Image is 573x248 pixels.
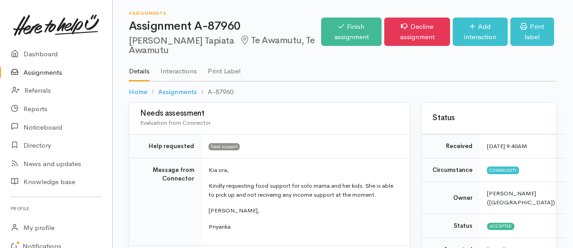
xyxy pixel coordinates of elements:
li: A-87960 [197,87,233,97]
span: Community [487,167,519,174]
p: Priyanka [209,222,399,231]
h6: Profile [11,203,101,215]
nav: breadcrumb [129,81,557,103]
span: Te Awamutu, Te Awamutu [129,35,315,56]
td: Message from Connector [129,158,201,246]
a: Finish assignment [321,18,382,46]
a: Home [129,87,147,97]
td: Circumstance [422,158,480,182]
h6: Assignments [129,11,321,16]
p: [PERSON_NAME], [209,206,399,215]
h1: Assignment A-87960 [129,20,321,33]
a: Decline assignment [384,18,450,46]
td: Status [422,214,480,238]
p: Kindly requesting food support for solo mama and her kids. She is able to pick up and not recivei... [209,181,399,199]
span: [PERSON_NAME] ([GEOGRAPHIC_DATA]) [487,189,555,206]
a: Add interaction [453,18,508,46]
a: Details [129,55,150,81]
span: Accepted [487,223,514,230]
span: Food support [209,143,240,150]
a: Print Label [208,55,241,81]
td: Received [422,135,480,158]
h3: Needs assessment [140,109,399,118]
td: Owner [422,182,480,214]
h3: Status [432,114,546,122]
td: Help requested [129,135,201,158]
p: Kia ora, [209,166,399,175]
a: Print label [510,18,554,46]
a: Assignments [158,87,197,97]
time: [DATE] 9:40AM [487,142,527,150]
a: Interactions [160,55,197,81]
span: Evaluation from Connector [140,119,211,126]
h2: [PERSON_NAME] Tapiata [129,36,321,56]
